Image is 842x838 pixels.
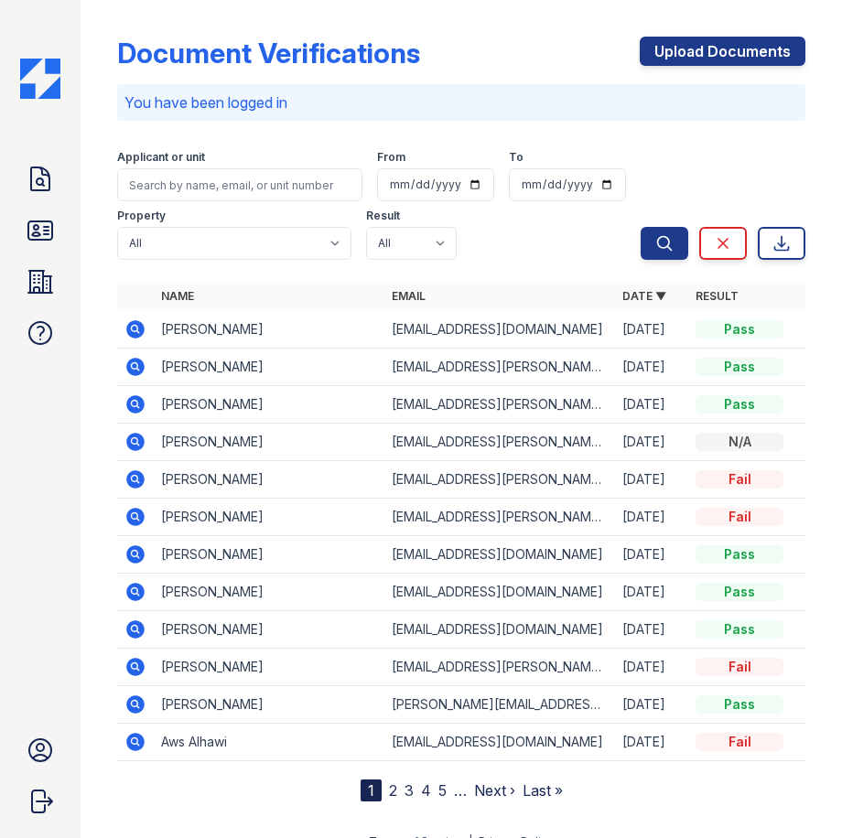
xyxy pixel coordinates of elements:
td: [EMAIL_ADDRESS][PERSON_NAME][DOMAIN_NAME] [384,499,615,536]
a: 4 [421,781,431,800]
td: [EMAIL_ADDRESS][DOMAIN_NAME] [384,536,615,574]
div: Fail [696,658,783,676]
label: From [377,150,405,165]
td: [DATE] [615,499,688,536]
td: Aws AIhawi [154,724,384,761]
td: [EMAIL_ADDRESS][PERSON_NAME][DOMAIN_NAME] [384,386,615,424]
td: [PERSON_NAME][EMAIL_ADDRESS][PERSON_NAME][DOMAIN_NAME] [384,686,615,724]
td: [EMAIL_ADDRESS][PERSON_NAME][DOMAIN_NAME] [384,461,615,499]
p: You have been logged in [124,91,798,113]
td: [DATE] [615,536,688,574]
td: [PERSON_NAME] [154,499,384,536]
td: [PERSON_NAME] [154,574,384,611]
td: [PERSON_NAME] [154,536,384,574]
td: [EMAIL_ADDRESS][PERSON_NAME][DOMAIN_NAME] [384,649,615,686]
span: … [454,779,467,801]
a: 5 [438,781,447,800]
td: [EMAIL_ADDRESS][DOMAIN_NAME] [384,724,615,761]
label: To [509,150,524,165]
td: [DATE] [615,686,688,724]
div: Pass [696,320,783,338]
div: 1 [361,779,382,801]
td: [PERSON_NAME] [154,649,384,686]
td: [DATE] [615,724,688,761]
div: Fail [696,470,783,489]
label: Result [366,209,400,223]
a: Last » [523,781,563,800]
a: Email [392,289,426,303]
div: Pass [696,620,783,639]
a: 2 [389,781,397,800]
a: Date ▼ [622,289,666,303]
td: [DATE] [615,611,688,649]
td: [EMAIL_ADDRESS][PERSON_NAME][DOMAIN_NAME] [384,424,615,461]
a: 3 [405,781,414,800]
a: Result [696,289,739,303]
td: [DATE] [615,311,688,349]
div: Pass [696,358,783,376]
td: [DATE] [615,649,688,686]
td: [PERSON_NAME] [154,686,384,724]
label: Applicant or unit [117,150,205,165]
div: Pass [696,695,783,714]
td: [PERSON_NAME] [154,424,384,461]
div: Pass [696,395,783,414]
td: [PERSON_NAME] [154,386,384,424]
div: Pass [696,583,783,601]
div: N/A [696,433,783,451]
div: Document Verifications [117,37,420,70]
div: Pass [696,545,783,564]
td: [PERSON_NAME] [154,349,384,386]
td: [DATE] [615,424,688,461]
td: [PERSON_NAME] [154,611,384,649]
label: Property [117,209,166,223]
td: [EMAIL_ADDRESS][DOMAIN_NAME] [384,574,615,611]
td: [PERSON_NAME] [154,311,384,349]
td: [PERSON_NAME] [154,461,384,499]
td: [DATE] [615,574,688,611]
td: [EMAIL_ADDRESS][DOMAIN_NAME] [384,611,615,649]
td: [DATE] [615,386,688,424]
div: Fail [696,508,783,526]
td: [EMAIL_ADDRESS][DOMAIN_NAME] [384,311,615,349]
a: Name [161,289,194,303]
img: CE_Icon_Blue-c292c112584629df590d857e76928e9f676e5b41ef8f769ba2f05ee15b207248.png [20,59,60,99]
div: Fail [696,733,783,751]
input: Search by name, email, or unit number [117,168,362,201]
td: [EMAIL_ADDRESS][PERSON_NAME][DOMAIN_NAME] [384,349,615,386]
a: Next › [474,781,515,800]
a: Upload Documents [640,37,805,66]
td: [DATE] [615,349,688,386]
td: [DATE] [615,461,688,499]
